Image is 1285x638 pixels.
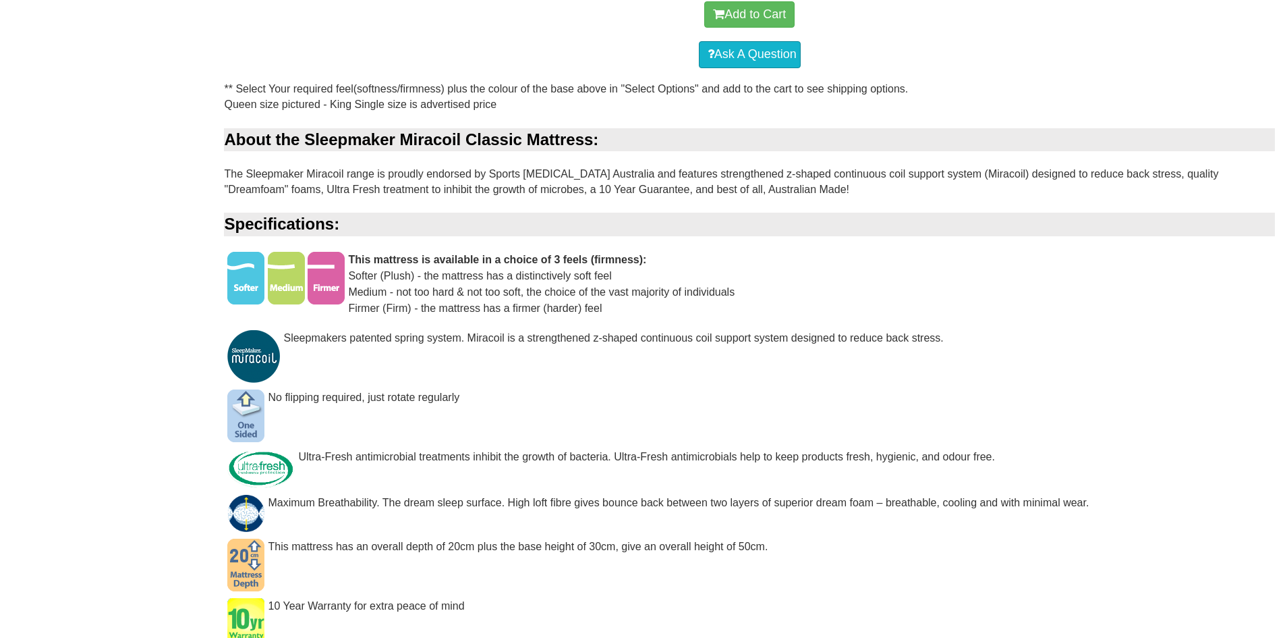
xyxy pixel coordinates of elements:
[224,128,1275,151] div: About the Sleepmaker Miracoil Classic Mattress:
[227,449,295,489] img: Ultra Fresh
[224,252,1275,330] div: Softer (Plush) - the mattress has a distinctively soft feel Medium - not too hard & not too soft,...
[224,330,1275,360] div: Sleepmakers patented spring system. Miracoil is a strengthened z-shaped continuous coil support s...
[348,254,646,265] b: This mattress is available in a choice of 3 feels (firmness):
[224,598,1275,628] div: 10 Year Warranty for extra peace of mind
[308,252,345,304] img: Firm Firmness
[227,495,264,532] img: Climatix Quilt
[227,390,264,442] img: One Sided
[227,330,280,383] img: Miracoil Classic
[224,213,1275,236] div: Specifications:
[224,449,1275,479] div: Ultra-Fresh antimicrobial treatments inhibit the growth of bacteria. Ultra-Fresh antimicrobials h...
[224,390,1275,419] div: No flipping required, just rotate regularly
[699,41,801,68] a: Ask A Question
[227,539,264,591] img: 20cm Deep
[224,539,1275,568] div: This mattress has an overall depth of 20cm plus the base height of 30cm, give an overall height o...
[704,1,795,28] button: Add to Cart
[224,495,1275,525] div: Maximum Breathability. The dream sleep surface. High loft fibre gives bounce back between two lay...
[227,252,264,304] img: Plush Firmness
[268,252,305,304] img: Medium Firmness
